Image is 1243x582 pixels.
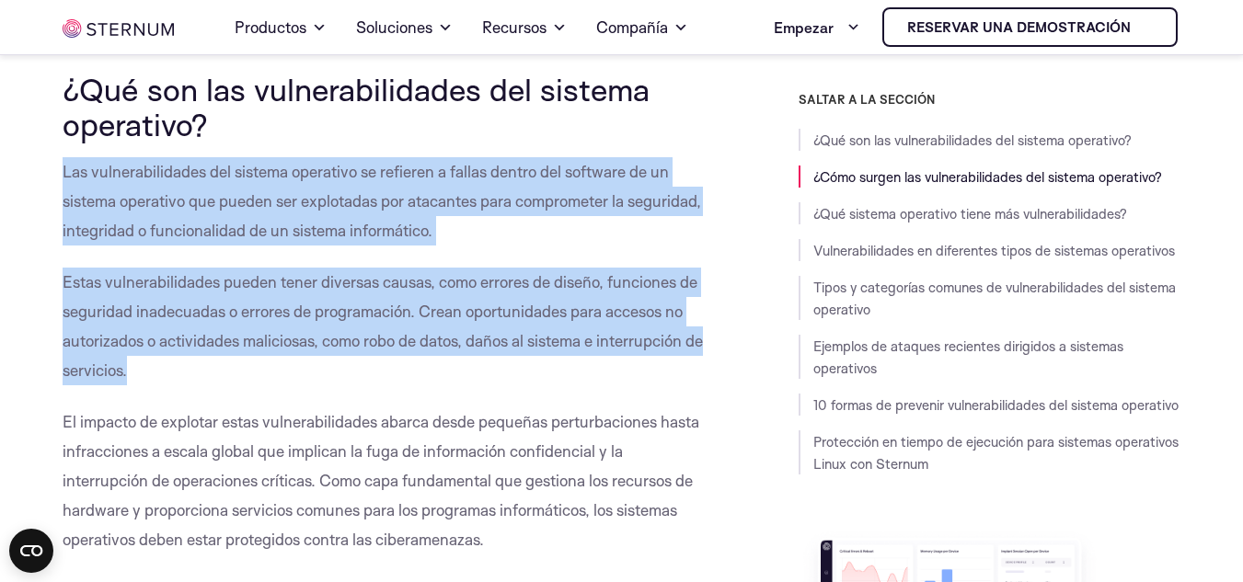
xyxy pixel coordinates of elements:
a: Tipos y categorías comunes de vulnerabilidades del sistema operativo [813,279,1176,318]
img: esternón iot [1138,20,1153,35]
font: Recursos [482,17,547,37]
a: Protección en tiempo de ejecución para sistemas operativos Linux con Sternum [813,433,1179,473]
font: Estas vulnerabilidades pueden tener diversas causas, como errores de diseño, funciones de segurid... [63,272,703,380]
font: Reservar una demostración [907,18,1131,36]
button: Abrir el widget CMP [9,529,53,573]
font: Productos [235,17,306,37]
font: Empezar [774,18,834,37]
font: Compañía [596,17,668,37]
a: Reservar una demostración [882,7,1178,47]
a: 10 formas de prevenir vulnerabilidades del sistema operativo [813,396,1179,414]
a: Ejemplos de ataques recientes dirigidos a sistemas operativos [813,337,1123,377]
a: Vulnerabilidades en diferentes tipos de sistemas operativos [813,242,1175,259]
a: Empezar [774,9,860,46]
font: Las vulnerabilidades del sistema operativo se refieren a fallas dentro del software de un sistema... [63,162,701,240]
font: Soluciones [356,17,432,37]
a: ¿Cómo surgen las vulnerabilidades del sistema operativo? [813,168,1162,186]
font: SALTAR A LA SECCIÓN [799,92,935,107]
font: El impacto de explotar estas vulnerabilidades abarca desde pequeñas perturbaciones hasta infracci... [63,412,699,549]
a: ¿Qué sistema operativo tiene más vulnerabilidades? [813,205,1127,223]
img: esternón iot [63,19,175,38]
font: ¿Qué son las vulnerabilidades del sistema operativo? [63,70,650,143]
a: ¿Qué son las vulnerabilidades del sistema operativo? [813,131,1132,149]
